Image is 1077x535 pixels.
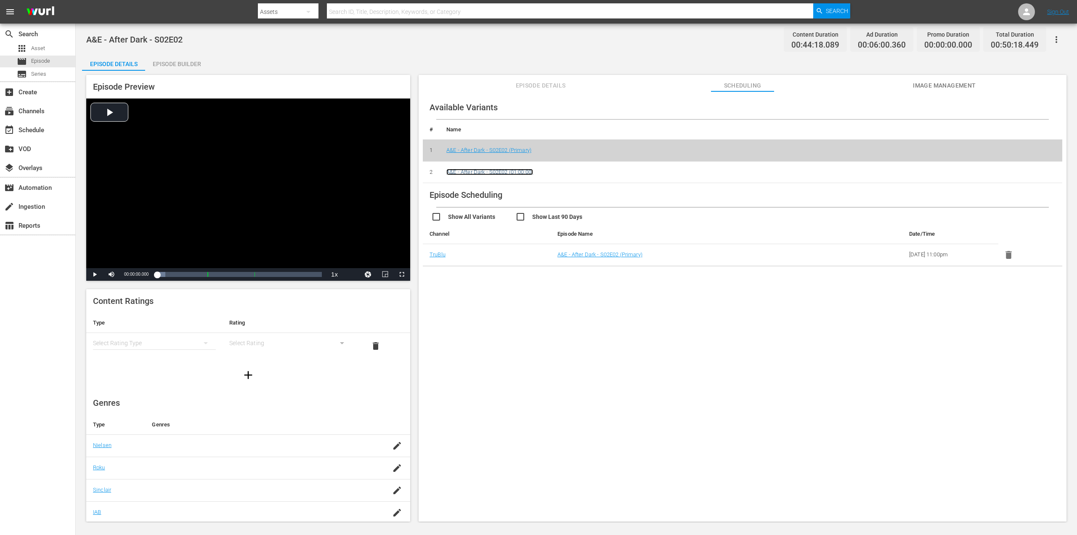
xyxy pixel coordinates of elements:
button: Jump To Time [360,268,377,281]
th: # [423,120,440,140]
span: Series [31,70,46,78]
span: 00:00:00.000 [124,272,149,277]
span: Episode [17,56,27,67]
span: Ingestion [4,202,14,212]
span: Schedule [4,125,14,135]
span: Episode Details [509,80,572,91]
span: Reports [4,221,14,231]
span: 00:50:18.449 [991,40,1039,50]
span: VOD [4,144,14,154]
span: Search [826,3,848,19]
button: Fullscreen [393,268,410,281]
span: Content Ratings [93,296,154,306]
a: TruBlu [430,251,446,258]
span: delete [371,341,381,351]
span: Scheduling [711,80,774,91]
th: Type [86,313,223,333]
span: Image Management [913,80,976,91]
span: layers [4,163,14,173]
th: Episode Name [551,224,838,244]
div: Progress Bar [157,272,322,277]
span: 00:44:18.089 [791,40,839,50]
button: Playback Rate [326,268,343,281]
td: [DATE] 11:00pm [902,244,998,266]
th: Date/Time [902,224,998,244]
span: Genres [93,398,120,408]
span: Automation [4,183,14,193]
div: Content Duration [791,29,839,40]
span: 00:06:00.360 [858,40,906,50]
span: Episode Preview [93,82,155,92]
span: Available Variants [430,102,498,112]
span: Asset [31,44,45,53]
a: A&E - After Dark - S02E02 (01:00:00) [446,169,533,175]
button: Mute [103,268,120,281]
a: Roku [93,464,105,471]
button: Play [86,268,103,281]
span: Create [4,87,14,97]
span: Asset [17,43,27,53]
a: Sign Out [1047,8,1069,15]
td: 2 [423,161,440,183]
button: Picture-in-Picture [377,268,393,281]
th: Name [440,120,1062,140]
button: Episode Builder [145,54,208,71]
span: Channels [4,106,14,116]
td: 1 [423,140,440,162]
a: A&E - After Dark - S02E02 (Primary) [446,147,531,153]
span: 00:00:00.000 [924,40,972,50]
a: Nielsen [93,442,111,448]
div: Episode Details [82,54,145,74]
img: ans4CAIJ8jUAAAAAAAAAAAAAAAAAAAAAAAAgQb4GAAAAAAAAAAAAAAAAAAAAAAAAJMjXAAAAAAAAAAAAAAAAAAAAAAAAgAT5G... [20,2,61,22]
div: Promo Duration [924,29,972,40]
th: Genres [145,415,375,435]
span: Episode Scheduling [430,190,502,200]
div: Ad Duration [858,29,906,40]
th: Type [86,415,145,435]
a: IAB [93,509,101,515]
th: Channel [423,224,551,244]
button: delete [366,336,386,356]
button: Search [813,3,850,19]
div: Total Duration [991,29,1039,40]
button: Episode Details [82,54,145,71]
span: Search [4,29,14,39]
span: Episode [31,57,50,65]
table: simple table [86,313,410,359]
a: A&E - After Dark - S02E02 (Primary) [557,251,642,258]
span: Series [17,69,27,79]
div: Video Player [86,98,410,281]
div: Episode Builder [145,54,208,74]
th: Rating [223,313,359,333]
a: Sinclair [93,487,111,493]
span: A&E - After Dark - S02E02 [86,35,183,45]
span: menu [5,7,15,17]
